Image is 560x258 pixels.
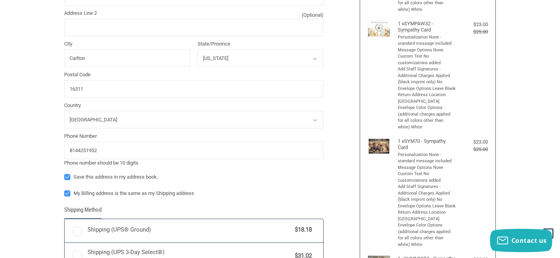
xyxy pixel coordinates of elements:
li: Envelope Color Options (additional charges applied for all colors other than white) White [398,105,456,130]
div: $25.00 [458,28,488,36]
h4: 1 x SYM70 - Sympathy Card [398,138,456,151]
legend: Shipping Method [64,205,101,218]
li: Add Staff Signatures - Additional Charges Applied (black imprint only) No [398,184,456,203]
li: Return Address Location [GEOGRAPHIC_DATA] [398,92,456,105]
span: Shipping (UPS® Ground) [87,225,291,234]
small: (Optional) [302,11,324,19]
button: Contact us [490,229,552,252]
label: Postal Code [64,71,324,79]
span: $18.18 [291,225,312,234]
li: Personalization None - standard message included [398,34,456,47]
li: Message Options None [398,47,456,54]
li: Return Address Location [GEOGRAPHIC_DATA] [398,209,456,222]
li: Envelope Options Leave Blank [398,86,456,92]
label: Country [64,102,324,109]
label: Phone Number [64,132,324,140]
li: Custom Text No customizations added [398,171,456,184]
span: Contact us [511,236,547,245]
li: Personalization None - standard message included [398,152,456,165]
li: Custom Text No customizations added [398,53,456,66]
div: $25.00 [458,146,488,153]
div: Phone number should be 10 digits [64,159,324,167]
li: Message Options None [398,165,456,171]
li: Add Staff Signatures - Additional Charges Applied (black imprint only) No [398,66,456,86]
label: My Billing address is the same as my Shipping address [64,190,324,197]
div: $23.00 [458,138,488,146]
label: City [64,40,190,48]
label: Address Line 2 [64,9,324,17]
h4: 1 x SYMPAW32 - Sympathy Card [398,21,456,33]
label: Save this address in my address book. [64,174,324,180]
li: Envelope Color Options (additional charges applied for all colors other than white) White [398,222,456,248]
label: State/Province [198,40,324,48]
li: Envelope Options Leave Blank [398,203,456,210]
div: $23.00 [458,21,488,28]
